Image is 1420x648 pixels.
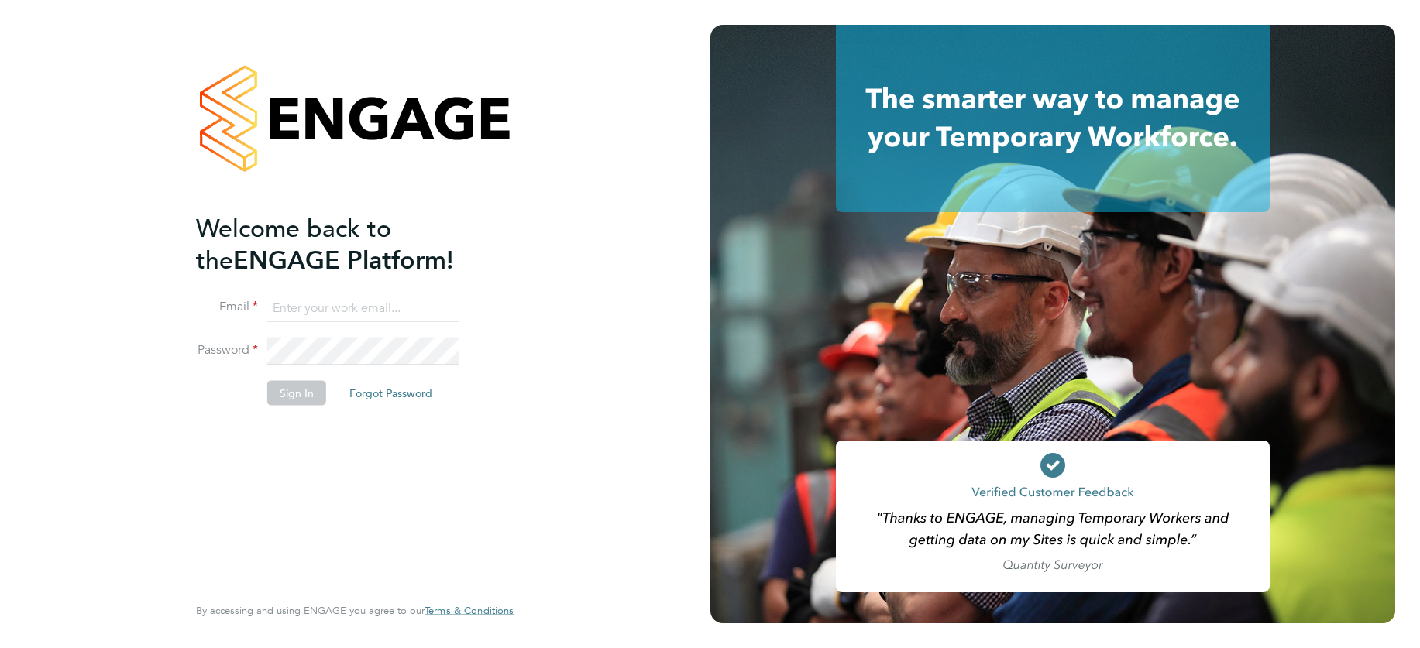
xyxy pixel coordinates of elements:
a: Terms & Conditions [425,605,514,617]
label: Email [196,299,258,315]
button: Sign In [267,381,326,406]
input: Enter your work email... [267,294,459,322]
h2: ENGAGE Platform! [196,212,498,276]
label: Password [196,342,258,358]
span: By accessing and using ENGAGE you agree to our [196,604,514,617]
span: Welcome back to the [196,213,391,275]
button: Forgot Password [337,381,445,406]
span: Terms & Conditions [425,604,514,617]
